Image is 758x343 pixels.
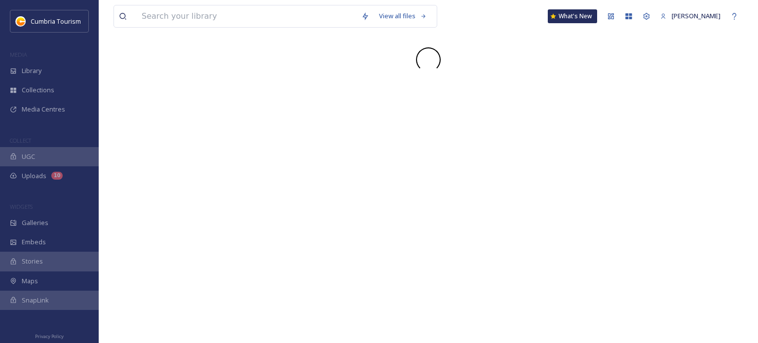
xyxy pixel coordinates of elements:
[672,11,720,20] span: [PERSON_NAME]
[31,17,81,26] span: Cumbria Tourism
[22,218,48,228] span: Galleries
[22,171,46,181] span: Uploads
[16,16,26,26] img: images.jpg
[22,237,46,247] span: Embeds
[137,5,356,27] input: Search your library
[22,296,49,305] span: SnapLink
[22,257,43,266] span: Stories
[22,66,41,76] span: Library
[374,6,432,26] a: View all files
[655,6,725,26] a: [PERSON_NAME]
[22,105,65,114] span: Media Centres
[22,276,38,286] span: Maps
[10,51,27,58] span: MEDIA
[35,330,64,342] a: Privacy Policy
[10,203,33,210] span: WIDGETS
[548,9,597,23] a: What's New
[10,137,31,144] span: COLLECT
[51,172,63,180] div: 10
[22,152,35,161] span: UGC
[35,333,64,340] span: Privacy Policy
[22,85,54,95] span: Collections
